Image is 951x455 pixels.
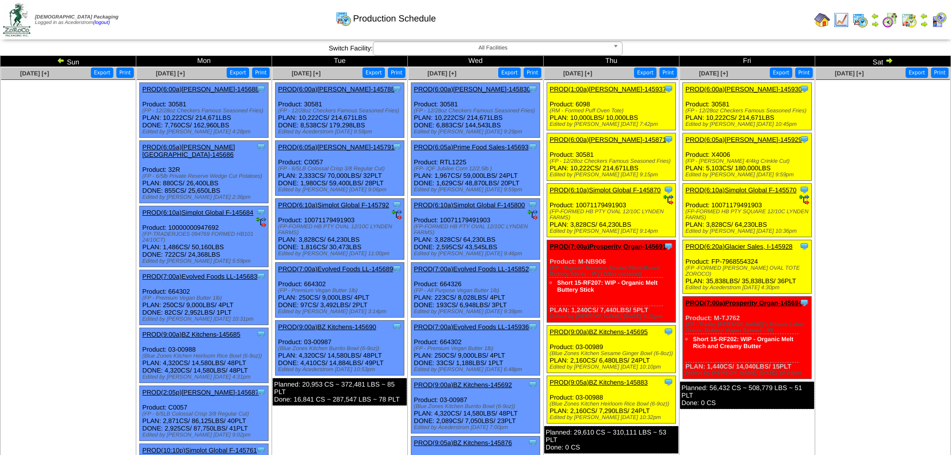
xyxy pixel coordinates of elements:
[414,187,540,193] div: Edited by [PERSON_NAME] [DATE] 9:59pm
[0,56,136,67] td: Sun
[685,299,802,307] a: PROD(7:00a)Prosperity Organ-145694
[528,380,538,390] img: Tooltip
[256,217,266,227] img: ediSmall.gif
[142,432,268,438] div: Edited by [PERSON_NAME] [DATE] 9:02pm
[528,210,538,220] img: ediSmall.gif
[550,379,648,386] a: PROD(9:05a)BZ Kitchens-145883
[920,12,928,20] img: arrowleft.gif
[906,67,928,78] button: Export
[353,13,436,24] span: Production Schedule
[547,83,676,130] div: Product: 6098 PLAN: 10,000LBS / 10,000LBS
[427,70,456,77] span: [DATE] [+]
[550,136,666,143] a: PROD(6:00a)[PERSON_NAME]-145871
[392,84,402,94] img: Tooltip
[57,56,65,64] img: arrowleft.gif
[414,288,540,294] div: (FP - All Purpose Vegan Butter 1lb)
[292,70,320,77] a: [DATE] [+]
[557,279,657,293] a: Short 15-RF207: WIP - Organic Melt Buttery Stick
[685,243,793,250] a: PROD(6:20a)Glacier Sales, I-145928
[550,314,675,320] div: Edited by [PERSON_NAME] [DATE] 9:21pm
[116,67,134,78] button: Print
[392,142,402,152] img: Tooltip
[835,70,864,77] a: [DATE] [+]
[278,323,376,331] a: PROD(9:00a)BZ Kitchens-145690
[685,228,811,234] div: Edited by [PERSON_NAME] [DATE] 10:36pm
[528,322,538,332] img: Tooltip
[273,378,407,406] div: Planned: 20,953 CS ~ 372,481 LBS ~ 85 PLT Done: 16,841 CS ~ 287,547 LBS ~ 78 PLT
[871,12,879,20] img: arrowleft.gif
[547,184,676,237] div: Product: 10071179491903 PLAN: 3,828CS / 64,230LBS
[799,298,809,308] img: Tooltip
[414,367,540,373] div: Edited by [PERSON_NAME] [DATE] 6:48pm
[414,129,540,135] div: Edited by [PERSON_NAME] [DATE] 9:29pm
[414,201,525,209] a: PROD(6:10a)Simplot Global F-145800
[408,56,544,67] td: Wed
[156,70,185,77] a: [DATE] [+]
[142,194,268,200] div: Edited by [PERSON_NAME] [DATE] 2:36pm
[663,195,673,205] img: ediSmall.gif
[411,263,540,318] div: Product: 664326 PLAN: 223CS / 8,028LBS / 4PLT DONE: 193CS / 6,948LBS / 3PLT
[663,327,673,337] img: Tooltip
[685,108,811,114] div: (FP - 12/28oz Checkers Famous Seasoned Fries)
[685,209,811,221] div: (FP-FORMED HB PTY SQUARE 12/10C LYNDEN FARMS)
[256,387,266,397] img: Tooltip
[276,199,404,260] div: Product: 10071179491903 PLAN: 3,828CS / 64,230LBS DONE: 1,816CS / 30,473LBS
[278,367,404,373] div: Edited by Acederstrom [DATE] 10:53pm
[685,136,802,143] a: PROD(6:05a)[PERSON_NAME]-145929
[35,14,118,25] span: Logged in as Acederstrom
[685,85,802,93] a: PROD(6:00a)[PERSON_NAME]-145930
[142,411,268,417] div: (FP - 6/5LB Colossal Crisp 3/8 Regular Cut)
[770,67,792,78] button: Export
[920,20,928,28] img: arrowright.gif
[142,258,268,264] div: Edited by [PERSON_NAME] [DATE] 5:59pm
[799,84,809,94] img: Tooltip
[140,141,269,203] div: Product: 32R PLAN: 880CS / 26,400LBS DONE: 855CS / 25,650LBS
[550,351,675,357] div: (Blue Zones Kitchen Sesame Ginger Bowl (6-8oz))
[276,321,404,376] div: Product: 03-00987 PLAN: 4,320CS / 14,580LBS / 48PLT DONE: 4,410CS / 14,884LBS / 49PLT
[885,56,893,64] img: arrowright.gif
[547,326,676,373] div: Product: 03-00989 PLAN: 2,160CS / 6,480LBS / 24PLT
[392,210,402,220] img: ediSmall.gif
[550,108,675,114] div: (RM - Formed Puff Oven Tote)
[278,265,393,273] a: PROD(7:00a)Evolved Foods LL-145689
[392,264,402,274] img: Tooltip
[871,20,879,28] img: arrowright.gif
[528,142,538,152] img: Tooltip
[388,67,405,78] button: Print
[663,241,673,251] img: Tooltip
[663,134,673,144] img: Tooltip
[685,186,797,194] a: PROD(6:10a)Simplot Global F-145570
[685,121,811,127] div: Edited by [PERSON_NAME] [DATE] 10:45pm
[256,142,266,152] img: Tooltip
[699,70,728,77] span: [DATE] [+]
[634,67,656,78] button: Export
[278,288,404,294] div: (FP - Premium Vegan Butter 1lb)
[20,70,49,77] a: [DATE] [+]
[362,67,385,78] button: Export
[550,186,661,194] a: PROD(6:10a)Simplot Global F-145870
[140,328,269,383] div: Product: 03-00988 PLAN: 4,320CS / 14,580LBS / 48PLT DONE: 4,320CS / 14,580LBS / 48PLT
[563,70,592,77] a: [DATE] [+]
[414,85,530,93] a: PROD(6:00a)[PERSON_NAME]-145830
[414,108,540,114] div: (FP - 12/28oz Checkers Famous Seasoned Fries)
[35,14,118,20] span: [DEMOGRAPHIC_DATA] Packaging
[377,42,609,54] span: All Facilities
[693,336,793,350] a: Short 15-RF202: WIP - Organic Melt Rich and Creamy Butter
[276,83,404,138] div: Product: 30581 PLAN: 10,222CS / 214,671LBS DONE: 8,538CS / 179,298LBS
[550,328,648,336] a: PROD(9:00a)BZ Kitchens-145695
[547,133,676,181] div: Product: 30581 PLAN: 10,222CS / 214,671LBS
[524,67,541,78] button: Print
[528,84,538,94] img: Tooltip
[278,166,404,172] div: (FP - 6/5LB Colossal Crisp 3/8 Regular Cut)
[544,56,679,67] td: Thu
[335,10,351,26] img: calendarprod.gif
[392,200,402,210] img: Tooltip
[278,309,404,315] div: Edited by [PERSON_NAME] [DATE] 3:14pm
[550,265,675,277] div: (FP - Organic Nature's Basket Plant-Based Buttery Sticks - IP (12/8oz cartons))
[278,224,404,236] div: (FP-FORMED HB PTY OVAL 12/10C LYNDEN FARMS)
[550,209,675,221] div: (FP-FORMED HB PTY OVAL 12/10C LYNDEN FARMS)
